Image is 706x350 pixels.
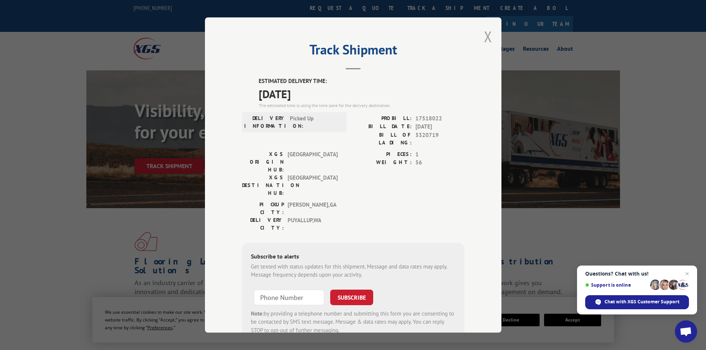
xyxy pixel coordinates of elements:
[251,310,455,335] div: by providing a telephone number and submitting this form you are consenting to be contacted by SM...
[353,131,412,147] label: BILL OF LADING:
[242,44,464,59] h2: Track Shipment
[242,174,284,197] label: XGS DESTINATION HUB:
[585,271,689,277] span: Questions? Chat with us!
[251,252,455,263] div: Subscribe to alerts
[675,320,697,343] div: Open chat
[242,150,284,174] label: XGS ORIGIN HUB:
[353,159,412,167] label: WEIGHT:
[353,150,412,159] label: PIECES:
[288,150,338,174] span: [GEOGRAPHIC_DATA]
[585,282,647,288] span: Support is online
[415,150,464,159] span: 1
[259,77,464,86] label: ESTIMATED DELIVERY TIME:
[288,201,338,216] span: [PERSON_NAME] , GA
[251,310,264,317] strong: Note:
[254,290,324,305] input: Phone Number
[415,131,464,147] span: 5320719
[585,295,689,309] div: Chat with XGS Customer Support
[290,114,340,130] span: Picked Up
[353,114,412,123] label: PROBILL:
[259,86,464,102] span: [DATE]
[353,123,412,131] label: BILL DATE:
[288,174,338,197] span: [GEOGRAPHIC_DATA]
[604,299,679,305] span: Chat with XGS Customer Support
[242,201,284,216] label: PICKUP CITY:
[242,216,284,232] label: DELIVERY CITY:
[415,114,464,123] span: 17518022
[415,123,464,131] span: [DATE]
[244,114,286,130] label: DELIVERY INFORMATION:
[259,102,464,109] div: The estimated time is using the time zone for the delivery destination.
[683,269,692,278] span: Close chat
[484,27,492,46] button: Close modal
[251,263,455,279] div: Get texted with status updates for this shipment. Message and data rates may apply. Message frequ...
[415,159,464,167] span: 56
[288,216,338,232] span: PUYALLUP , WA
[330,290,373,305] button: SUBSCRIBE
